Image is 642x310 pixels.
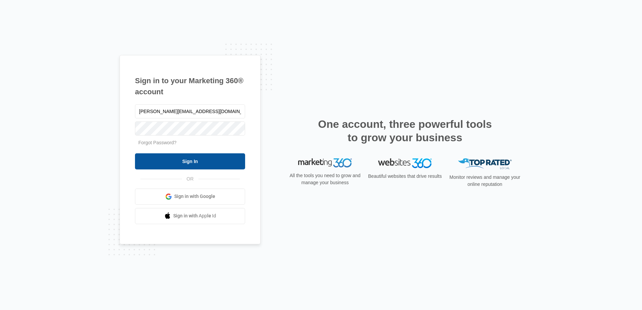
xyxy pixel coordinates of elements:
img: Top Rated Local [458,158,512,169]
a: Sign in with Apple Id [135,208,245,224]
input: Sign In [135,153,245,169]
a: Sign in with Google [135,189,245,205]
p: All the tools you need to grow and manage your business [287,172,363,186]
p: Monitor reviews and manage your online reputation [447,174,522,188]
img: Marketing 360 [298,158,352,168]
input: Email [135,104,245,118]
p: Beautiful websites that drive results [367,173,443,180]
span: Sign in with Apple Id [173,212,216,219]
span: Sign in with Google [174,193,215,200]
a: Forgot Password? [138,140,177,145]
h1: Sign in to your Marketing 360® account [135,75,245,97]
h2: One account, three powerful tools to grow your business [316,117,494,144]
span: OR [182,175,198,183]
img: Websites 360 [378,158,432,168]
